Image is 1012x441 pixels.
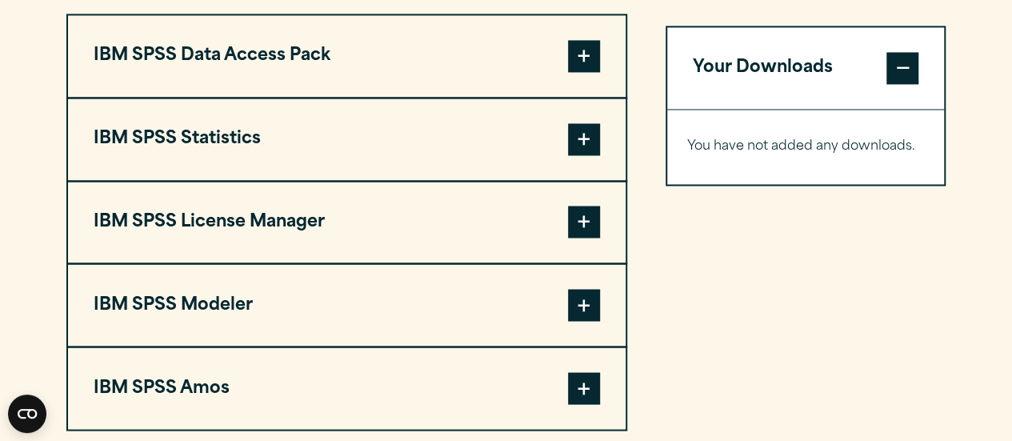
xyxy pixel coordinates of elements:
[68,15,626,97] button: IBM SPSS Data Access Pack
[667,27,945,109] button: Your Downloads
[8,395,46,433] button: Open CMP widget
[687,135,925,158] p: You have not added any downloads.
[667,109,945,184] div: Your Downloads
[68,347,626,429] button: IBM SPSS Amos
[68,182,626,263] button: IBM SPSS License Manager
[68,264,626,346] button: IBM SPSS Modeler
[68,98,626,180] button: IBM SPSS Statistics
